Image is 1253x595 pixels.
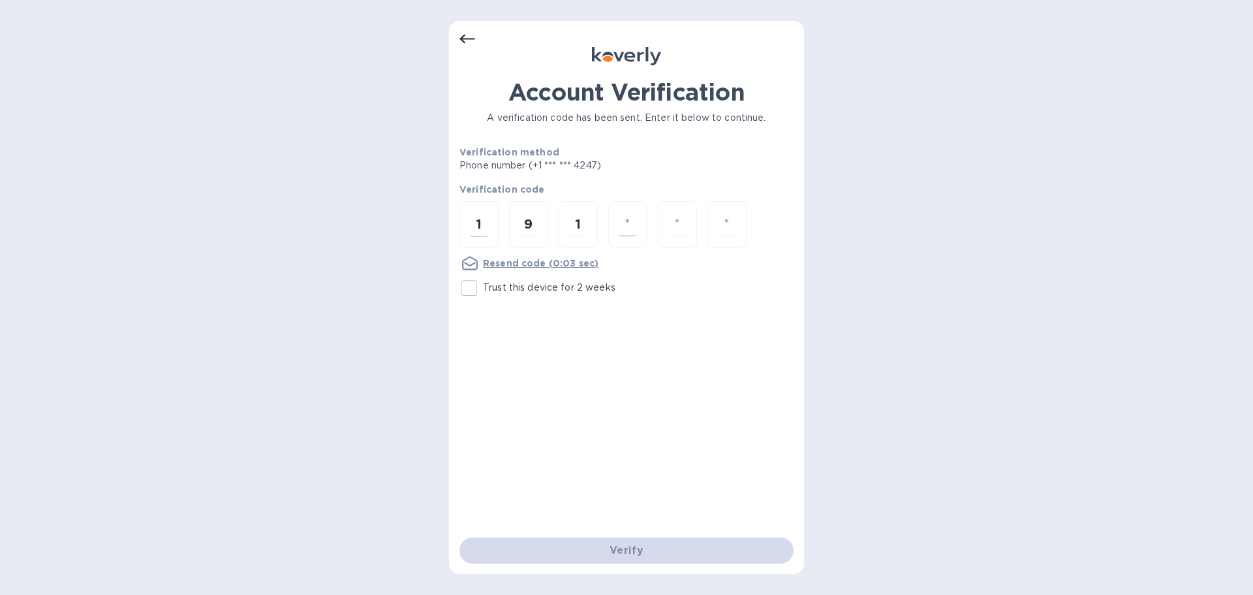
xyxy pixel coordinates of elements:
[483,258,598,268] u: Resend code (0:03 sec)
[459,183,794,196] p: Verification code
[459,159,701,172] p: Phone number (+1 *** *** 4247)
[483,281,615,295] p: Trust this device for 2 weeks
[459,147,559,157] b: Verification method
[459,111,794,125] p: A verification code has been sent. Enter it below to continue.
[459,78,794,106] h1: Account Verification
